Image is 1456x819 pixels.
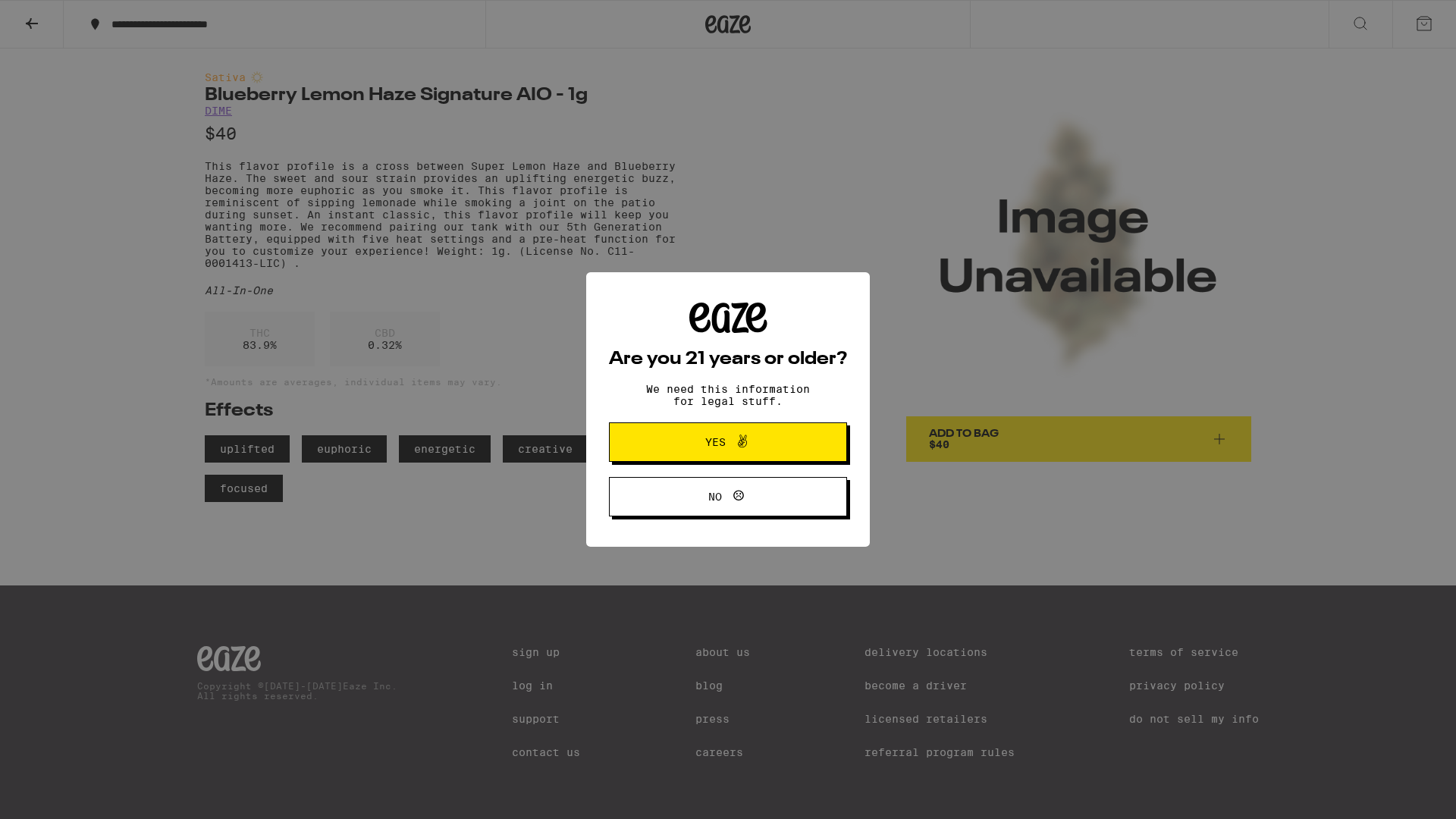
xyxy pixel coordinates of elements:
[609,350,847,369] h2: Are you 21 years or older?
[633,383,823,407] p: We need this information for legal stuff.
[708,491,722,502] span: No
[705,437,726,447] span: Yes
[609,477,847,516] button: No
[609,422,847,462] button: Yes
